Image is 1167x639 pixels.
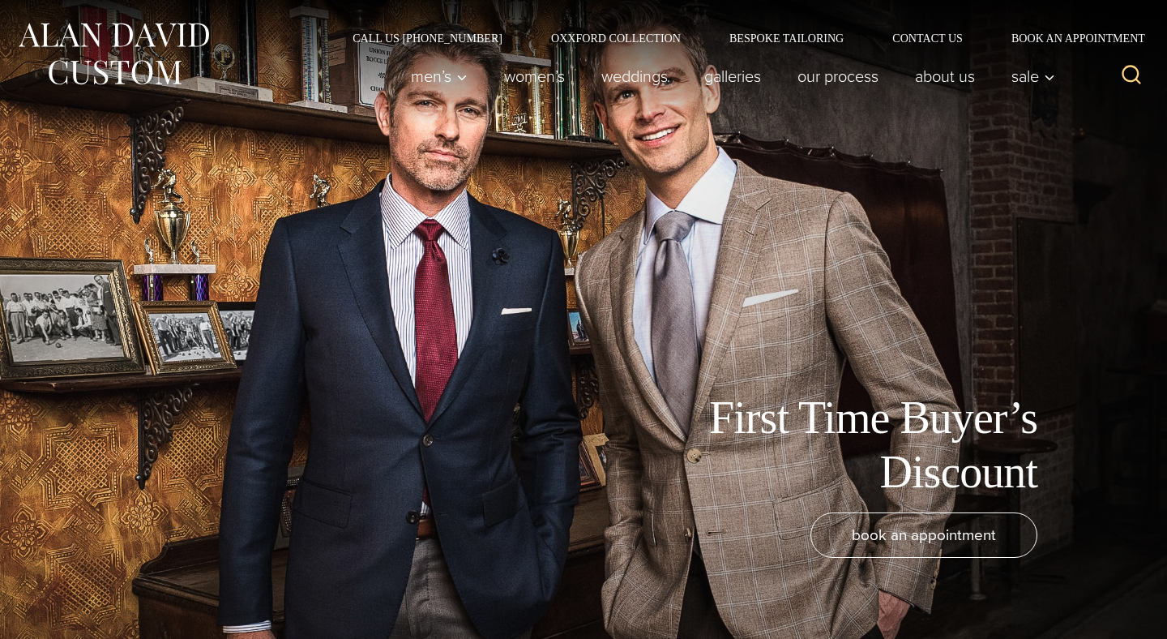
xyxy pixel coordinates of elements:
a: About Us [897,60,994,92]
a: Book an Appointment [987,32,1151,44]
nav: Primary Navigation [393,60,1064,92]
a: Oxxford Collection [527,32,705,44]
a: book an appointment [810,512,1037,558]
span: book an appointment [852,523,996,547]
img: Alan David Custom [16,18,211,90]
button: View Search Form [1112,57,1151,96]
nav: Secondary Navigation [328,32,1151,44]
a: Galleries [686,60,780,92]
a: weddings [583,60,686,92]
span: Sale [1011,68,1055,84]
h1: First Time Buyer’s Discount [673,391,1037,500]
a: Our Process [780,60,897,92]
span: Men’s [411,68,468,84]
a: Women’s [486,60,583,92]
a: Call Us [PHONE_NUMBER] [328,32,527,44]
a: Contact Us [868,32,987,44]
a: Bespoke Tailoring [705,32,868,44]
